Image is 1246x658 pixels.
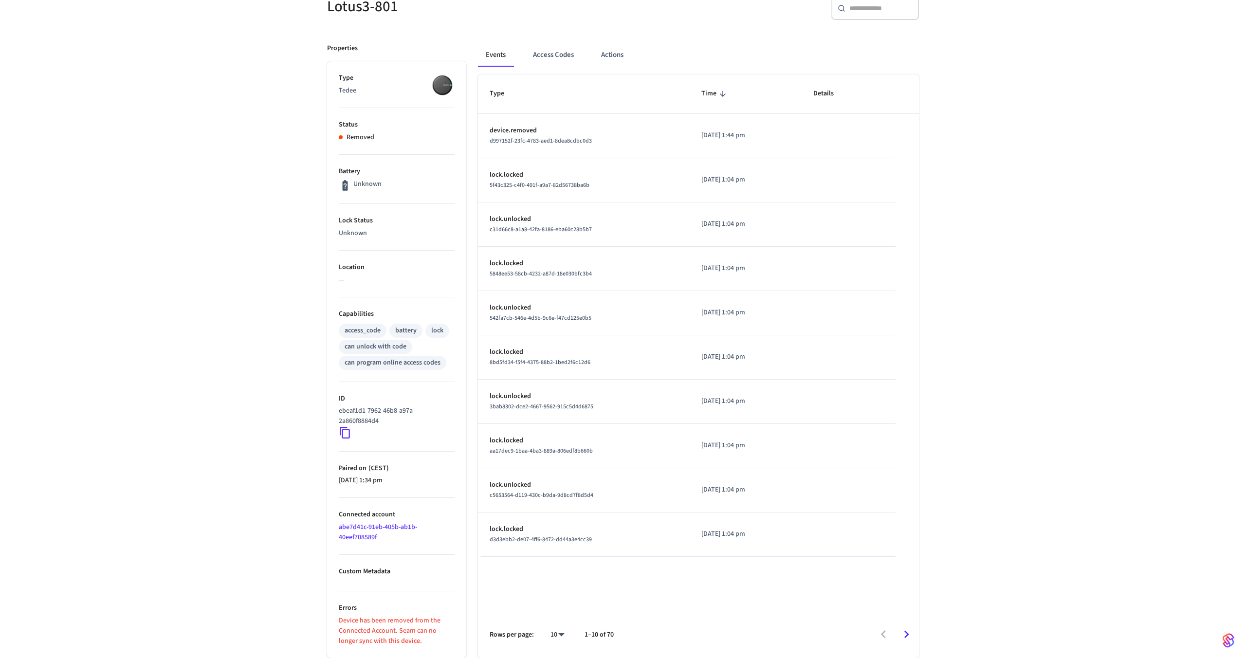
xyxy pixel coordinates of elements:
[347,132,374,143] p: Removed
[490,303,678,313] p: lock.unlocked
[339,567,455,577] p: Custom Metadata
[339,262,455,273] p: Location
[490,347,678,357] p: lock.locked
[339,73,455,83] p: Type
[490,225,592,234] span: c31d66c8-a1a8-42fa-8186-eba60c28b5b7
[339,309,455,319] p: Capabilities
[339,166,455,177] p: Battery
[339,120,455,130] p: Status
[1223,633,1234,648] img: SeamLogoGradient.69752ec5.svg
[345,358,440,368] div: can program online access codes
[339,603,455,613] p: Errors
[490,270,592,278] span: 5848ee53-58cb-4232-a87d-18e030bfc3b4
[701,219,790,229] p: [DATE] 1:04 pm
[339,394,455,404] p: ID
[478,43,919,67] div: ant example
[490,126,678,136] p: device.removed
[490,447,593,455] span: aa17dec9-1baa-4ba3-889a-806edf8b660b
[345,342,406,352] div: can unlock with code
[813,86,846,101] span: Details
[339,510,455,520] p: Connected account
[490,181,589,189] span: 5f43c325-c4f0-491f-a9a7-82d56738ba6b
[490,402,593,411] span: 3bab8302-dce2-4667-9562-915c5d4d6875
[701,86,729,101] span: Time
[478,43,513,67] button: Events
[701,130,790,141] p: [DATE] 1:44 pm
[490,630,534,640] p: Rows per page:
[701,175,790,185] p: [DATE] 1:04 pm
[895,623,918,646] button: Go to next page
[701,396,790,406] p: [DATE] 1:04 pm
[701,485,790,495] p: [DATE] 1:04 pm
[490,86,517,101] span: Type
[339,463,455,474] p: Paired on
[490,391,678,402] p: lock.unlocked
[490,314,591,322] span: 542fa7cb-546e-4d5b-9c6e-f47cd125e0b5
[490,214,678,224] p: lock.unlocked
[490,524,678,534] p: lock.locked
[478,74,919,556] table: sticky table
[490,358,590,366] span: 8bd5fd34-f5f4-4375-88b2-1bed2f6c12d6
[701,529,790,539] p: [DATE] 1:04 pm
[585,630,614,640] p: 1–10 of 70
[339,616,455,646] p: Device has been removed from the Connected Account. Seam can no longer sync with this device.
[353,179,382,189] p: Unknown
[490,436,678,446] p: lock.locked
[490,170,678,180] p: lock.locked
[366,463,389,473] span: ( CEST )
[490,491,593,499] span: c5653564-d119-430c-b9da-9d8cd7f8d5d4
[490,480,678,490] p: lock.unlocked
[430,73,455,97] img: Tedee Smart Lock
[339,216,455,226] p: Lock Status
[339,275,455,285] p: —
[345,326,381,336] div: access_code
[701,263,790,274] p: [DATE] 1:04 pm
[339,522,417,542] a: abe7d41c-91eb-405b-ab1b-40eef708589f
[701,352,790,362] p: [DATE] 1:04 pm
[327,43,358,54] p: Properties
[490,258,678,269] p: lock.locked
[431,326,443,336] div: lock
[339,475,455,486] p: [DATE] 1:34 pm
[525,43,582,67] button: Access Codes
[490,535,592,544] span: d3d3ebb2-de07-4ff6-8472-dd44a3e4cc39
[546,628,569,642] div: 10
[701,440,790,451] p: [DATE] 1:04 pm
[490,137,592,145] span: d997152f-23fc-4783-aed1-8dea8cdbc0d3
[701,308,790,318] p: [DATE] 1:04 pm
[593,43,631,67] button: Actions
[339,228,455,238] p: Unknown
[339,406,451,426] p: ebeaf1d1-7962-46b8-a97a-2a860f8884d4
[339,86,455,96] p: Tedee
[395,326,417,336] div: battery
